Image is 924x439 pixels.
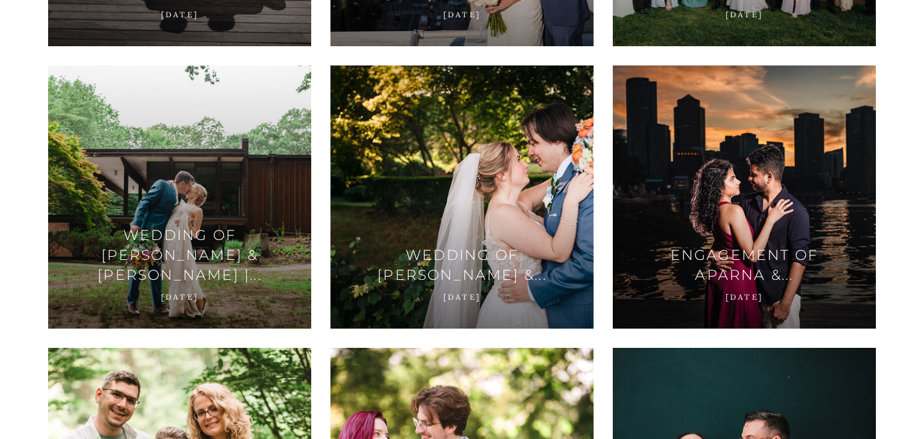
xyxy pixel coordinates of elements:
[638,245,850,285] h3: Engagement of Aparna &...
[356,245,568,285] h3: Wedding of [PERSON_NAME] &...
[613,65,876,329] a: Engagement of Aparna &... [DATE]
[356,291,568,302] p: [DATE]
[48,65,311,329] a: Wedding of [PERSON_NAME] & [PERSON_NAME] |... [DATE]
[638,9,850,20] p: [DATE]
[74,9,286,20] p: [DATE]
[74,291,286,302] p: [DATE]
[74,225,286,286] h3: Wedding of [PERSON_NAME] & [PERSON_NAME] |...
[356,9,568,20] p: [DATE]
[638,291,850,302] p: [DATE]
[330,65,594,329] a: Wedding of [PERSON_NAME] &... [DATE]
